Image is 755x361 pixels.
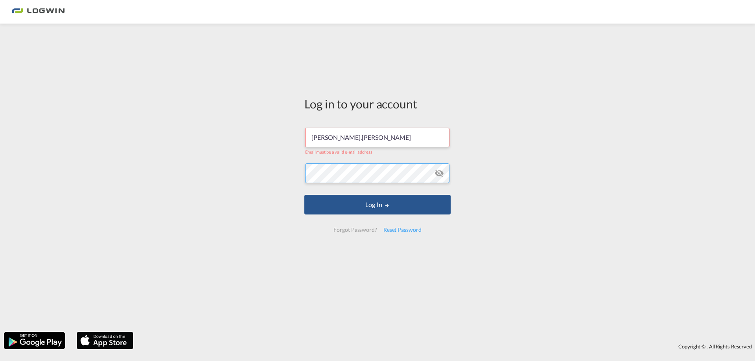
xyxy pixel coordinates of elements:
[3,331,66,350] img: google.png
[435,169,444,178] md-icon: icon-eye-off
[304,195,451,214] button: LOGIN
[304,95,451,112] div: Log in to your account
[330,223,380,237] div: Forgot Password?
[305,128,449,147] input: Enter email/phone number
[137,340,755,353] div: Copyright © . All Rights Reserved
[305,149,372,154] span: Email must be a valid e-mail address
[12,3,65,21] img: bc73a0e0d8c111efacd525e4c8ad7d32.png
[380,223,425,237] div: Reset Password
[76,331,134,350] img: apple.png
